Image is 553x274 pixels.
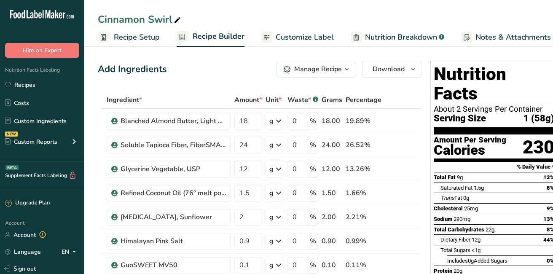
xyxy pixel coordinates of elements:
[5,137,57,146] div: Custom Reports
[440,236,470,243] span: Dietary Fiber
[346,260,381,270] div: 0.11%
[62,247,79,257] div: EN
[440,195,462,201] span: Fat
[266,95,282,105] span: Unit
[434,205,463,212] span: Cholesterol
[346,236,381,246] div: 0.99%
[322,236,342,246] div: 0.90
[269,140,274,150] div: g
[121,164,226,174] div: Glycerine Vegetable, USP
[121,188,226,198] div: Refined Coconut Oil (76° melt point)
[276,32,334,43] span: Customize Label
[434,136,506,144] div: Amount Per Serving
[447,258,507,264] span: Includes Added Sugars
[121,116,226,126] div: Blanched Almond Butter, Light Roasted
[475,32,551,43] span: Notes & Attachments
[461,28,551,47] a: Notes & Attachments
[294,64,342,74] div: Manage Recipe
[5,165,19,170] div: BETA
[472,236,481,243] span: 12g
[440,195,454,201] i: Trans
[464,205,478,212] span: 25mg
[121,236,226,246] div: Himalayan Pink Salt
[269,188,274,198] div: g
[269,212,274,222] div: g
[457,174,463,180] span: 9g
[121,212,226,222] div: [MEDICAL_DATA], Sunflower
[474,185,484,191] span: 1.5g
[434,174,456,180] span: Total Fat
[114,32,160,43] span: Recipe Setup
[322,95,342,105] span: Grams
[5,43,79,58] button: Hire an Expert
[269,260,274,270] div: g
[463,195,469,201] span: 0g
[261,28,334,47] a: Customize Label
[440,247,470,253] span: Total Sugars
[346,212,381,222] div: 2.21%
[434,216,452,222] span: Sodium
[234,95,262,105] span: Amount
[472,247,481,253] span: <1g
[434,268,452,274] span: Protein
[346,140,381,150] div: 26.52%
[440,185,472,191] span: Saturated Fat
[524,245,545,266] iframe: Intercom live chat
[346,164,381,174] div: 13.26%
[486,226,494,233] span: 22g
[346,188,381,198] div: 1.66%
[434,144,506,156] div: Calories
[98,62,167,76] div: Add Ingredients
[373,64,405,74] span: Download
[121,140,226,150] div: Soluble Tapioca Fiber, FiberSMART TS90
[193,31,244,42] span: Recipe Builder
[322,116,342,126] div: 18.00
[276,61,355,78] button: Manage Recipe
[322,212,342,222] div: 2.00
[5,132,18,137] div: NEW
[454,268,462,274] span: 20g
[98,28,160,47] a: Recipe Setup
[322,164,342,174] div: 12.00
[5,199,50,207] div: Upgrade Plan
[5,244,41,259] a: Language
[287,95,318,105] div: Waste
[322,260,342,270] div: 0.10
[468,258,474,264] span: 0g
[346,116,381,126] div: 19.89%
[98,12,183,27] div: Cinnamon Swirl
[121,260,226,270] div: GuoSWEET MV50
[434,226,484,233] span: Total Carbohydrates
[269,236,274,246] div: g
[362,61,421,78] button: Download
[434,113,486,124] span: Serving Size
[365,32,437,43] span: Nutrition Breakdown
[269,116,274,126] div: g
[269,164,274,174] div: g
[177,27,244,47] a: Recipe Builder
[322,140,342,150] div: 24.00
[322,188,342,198] div: 1.50
[107,95,142,105] span: Ingredient
[351,28,444,47] a: Nutrition Breakdown
[454,216,470,222] span: 290mg
[346,95,381,105] span: Percentage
